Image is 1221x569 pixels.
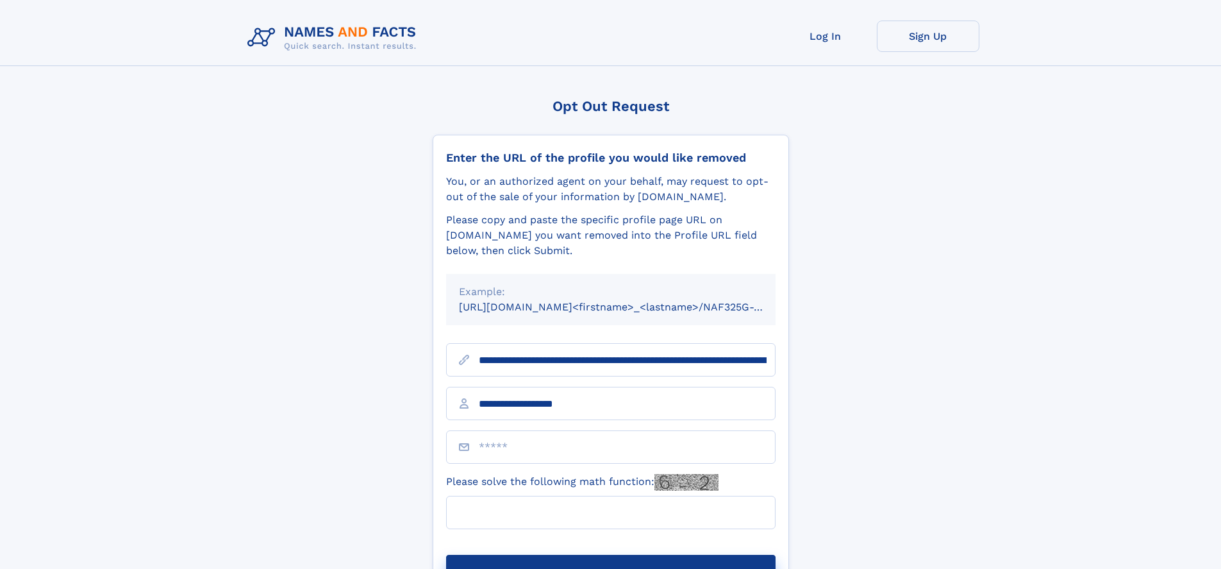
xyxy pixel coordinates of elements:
[433,98,789,114] div: Opt Out Request
[459,301,800,313] small: [URL][DOMAIN_NAME]<firstname>_<lastname>/NAF325G-xxxxxxxx
[877,21,979,52] a: Sign Up
[459,284,763,300] div: Example:
[774,21,877,52] a: Log In
[446,174,776,205] div: You, or an authorized agent on your behalf, may request to opt-out of the sale of your informatio...
[446,212,776,259] div: Please copy and paste the specific profile page URL on [DOMAIN_NAME] you want removed into the Pr...
[446,151,776,165] div: Enter the URL of the profile you would like removed
[446,474,718,491] label: Please solve the following math function:
[242,21,427,55] img: Logo Names and Facts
